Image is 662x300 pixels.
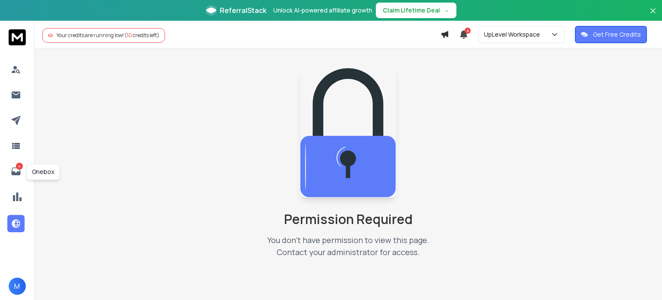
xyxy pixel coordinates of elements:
[9,278,26,295] button: M
[593,30,641,39] p: Get Free Credits
[376,3,456,18] button: Claim Lifetime Deal→
[125,32,159,39] span: ( credits left)
[300,68,396,198] img: Team collaboration
[56,32,124,39] span: Your credits are running low!
[647,5,659,26] button: Close banner
[252,212,445,227] h1: Permission Required
[252,234,445,258] p: You don't have permission to view this page. Contact your administrator for access.
[7,163,25,180] a: 4
[16,163,23,170] p: 4
[443,6,450,15] span: →
[220,5,266,16] span: ReferralStack
[127,32,132,39] span: 10
[26,164,60,180] div: Onebox
[465,28,471,34] span: 4
[484,30,543,39] p: UpLevel Workspace
[273,6,372,15] p: Unlock AI-powered affiliate growth
[575,26,647,43] button: Get Free Credits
